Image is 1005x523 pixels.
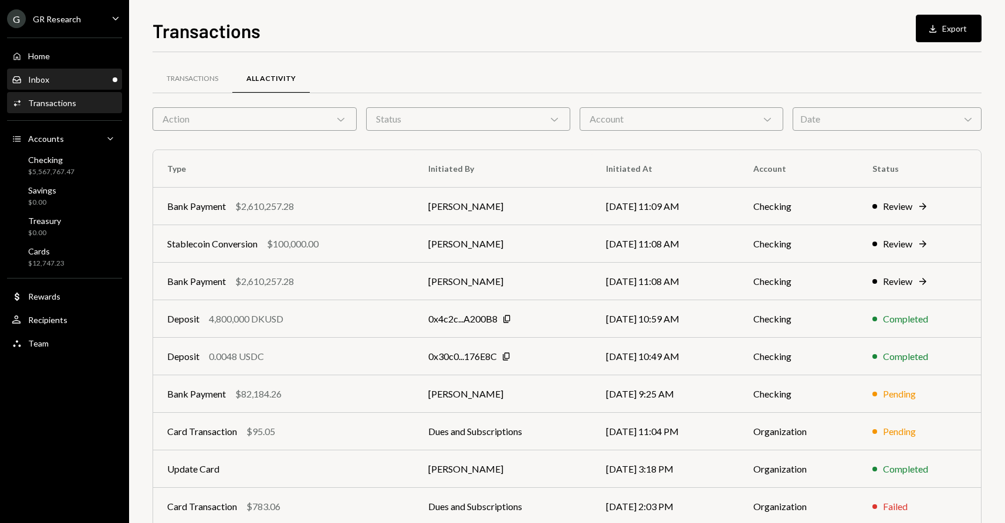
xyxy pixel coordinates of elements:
td: Checking [739,188,858,225]
a: Checking$5,567,767.47 [7,151,122,179]
td: Checking [739,300,858,338]
td: Checking [739,263,858,300]
td: Checking [739,225,858,263]
td: Dues and Subscriptions [414,413,592,450]
div: $0.00 [28,228,61,238]
div: Inbox [28,74,49,84]
td: Checking [739,375,858,413]
div: Savings [28,185,56,195]
td: [DATE] 11:09 AM [592,188,740,225]
a: Treasury$0.00 [7,212,122,240]
a: Transactions [153,64,232,94]
td: Checking [739,338,858,375]
div: Bank Payment [167,199,226,213]
div: $100,000.00 [267,237,319,251]
a: All Activity [232,64,310,94]
a: Accounts [7,128,122,149]
div: Date [793,107,982,131]
div: Team [28,338,49,348]
td: [DATE] 10:49 AM [592,338,740,375]
div: Stablecoin Conversion [167,237,258,251]
div: Card Transaction [167,424,237,439]
div: 0x4c2c...A200B8 [428,312,498,326]
div: Status [366,107,570,131]
th: Initiated By [414,150,592,188]
td: [DATE] 9:25 AM [592,375,740,413]
td: [DATE] 11:08 AM [592,225,740,263]
div: $2,610,257.28 [235,274,294,288]
td: [PERSON_NAME] [414,263,592,300]
div: GR Research [33,14,81,24]
div: Bank Payment [167,274,226,288]
a: Cards$12,747.23 [7,243,122,271]
div: Accounts [28,134,64,144]
a: Rewards [7,286,122,307]
td: [PERSON_NAME] [414,375,592,413]
div: $82,184.26 [235,387,282,401]
div: Failed [883,500,908,514]
button: Export [916,15,982,42]
td: Update Card [153,450,414,488]
div: Completed [883,349,928,364]
div: 0x30c0...176E8C [428,349,497,364]
th: Account [739,150,858,188]
div: $12,747.23 [28,259,65,269]
div: Cards [28,246,65,256]
a: Transactions [7,92,122,113]
th: Initiated At [592,150,740,188]
div: 0.0048 USDC [209,349,264,364]
a: Inbox [7,69,122,90]
div: Review [883,274,912,288]
div: All Activity [246,74,296,84]
div: Card Transaction [167,500,237,514]
a: Savings$0.00 [7,182,122,210]
div: Pending [883,424,916,439]
div: Action [153,107,357,131]
td: Organization [739,450,858,488]
div: Home [28,51,50,61]
th: Status [858,150,982,188]
div: $783.06 [246,500,280,514]
div: Recipients [28,315,67,325]
div: Rewards [28,291,60,301]
a: Team [7,332,122,354]
td: Organization [739,413,858,450]
div: G [7,9,26,28]
td: [DATE] 10:59 AM [592,300,740,338]
div: 4,800,000 DKUSD [209,312,283,326]
div: Transactions [167,74,218,84]
div: Transactions [28,98,76,108]
div: Pending [883,387,916,401]
div: Review [883,199,912,213]
div: Deposit [167,312,199,326]
div: $0.00 [28,198,56,208]
td: [PERSON_NAME] [414,225,592,263]
div: $95.05 [246,424,275,439]
a: Recipients [7,309,122,330]
div: Completed [883,312,928,326]
td: [DATE] 11:04 PM [592,413,740,450]
td: [PERSON_NAME] [414,450,592,488]
td: [PERSON_NAME] [414,188,592,225]
div: Account [580,107,784,131]
div: Completed [883,462,928,476]
div: $2,610,257.28 [235,199,294,213]
td: [DATE] 11:08 AM [592,263,740,300]
a: Home [7,45,122,66]
div: Deposit [167,349,199,364]
div: $5,567,767.47 [28,167,75,177]
div: Review [883,237,912,251]
td: [DATE] 3:18 PM [592,450,740,488]
h1: Transactions [153,19,260,42]
div: Treasury [28,216,61,226]
div: Checking [28,155,75,165]
div: Bank Payment [167,387,226,401]
th: Type [153,150,414,188]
